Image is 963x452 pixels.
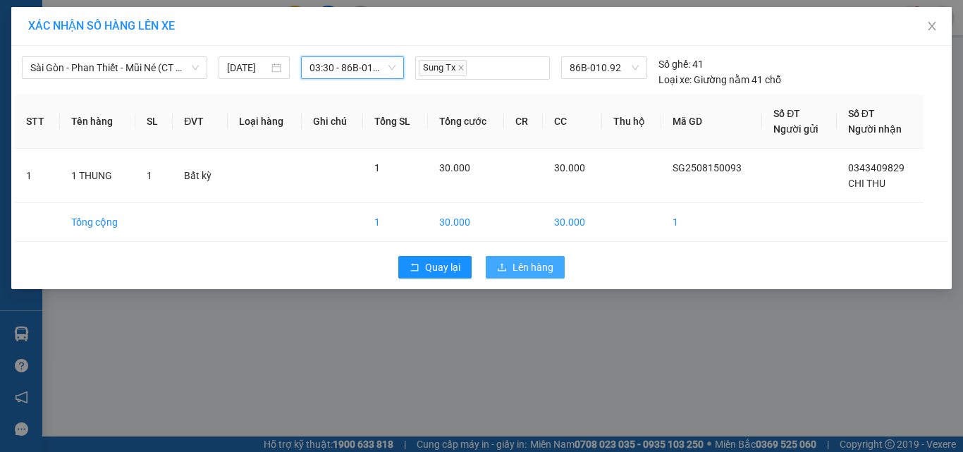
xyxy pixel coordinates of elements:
span: Người gửi [773,123,818,135]
span: upload [497,262,507,274]
span: 03:30 - 86B-010.92 [309,57,396,78]
span: close [458,64,465,71]
td: Tổng cộng [60,203,136,242]
span: 30.000 [439,162,470,173]
span: CHI THU [848,178,885,189]
span: 30.000 [554,162,585,173]
span: Quay lại [425,259,460,275]
input: 16/08/2025 [227,60,268,75]
td: 1 THUNG [60,149,136,203]
td: 1 [661,203,762,242]
th: Tên hàng [60,94,136,149]
td: Bất kỳ [173,149,228,203]
th: STT [15,94,60,149]
th: Ghi chú [302,94,364,149]
span: XÁC NHẬN SỐ HÀNG LÊN XE [28,19,175,32]
span: close [926,20,938,32]
td: 1 [15,149,60,203]
th: Tổng SL [363,94,427,149]
span: Người nhận [848,123,902,135]
span: 1 [147,170,152,181]
th: CC [543,94,602,149]
span: Sài Gòn - Phan Thiết - Mũi Né (CT Km14) [30,57,199,78]
button: uploadLên hàng [486,256,565,279]
span: Lên hàng [513,259,553,275]
span: Sung Tx [419,60,467,76]
th: Thu hộ [602,94,662,149]
span: rollback [410,262,419,274]
td: 30.000 [543,203,602,242]
th: SL [135,94,173,149]
td: 1 [363,203,427,242]
td: 30.000 [428,203,505,242]
div: 41 [658,56,704,72]
span: Loại xe: [658,72,692,87]
span: Số ĐT [773,108,800,119]
button: Close [912,7,952,47]
th: Mã GD [661,94,762,149]
span: SG2508150093 [673,162,742,173]
div: Giường nằm 41 chỗ [658,72,781,87]
th: Loại hàng [228,94,301,149]
span: 1 [374,162,380,173]
button: rollbackQuay lại [398,256,472,279]
th: ĐVT [173,94,228,149]
span: Số ghế: [658,56,690,72]
span: 0343409829 [848,162,904,173]
span: 86B-010.92 [570,57,639,78]
th: Tổng cước [428,94,505,149]
span: Số ĐT [848,108,875,119]
th: CR [504,94,543,149]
